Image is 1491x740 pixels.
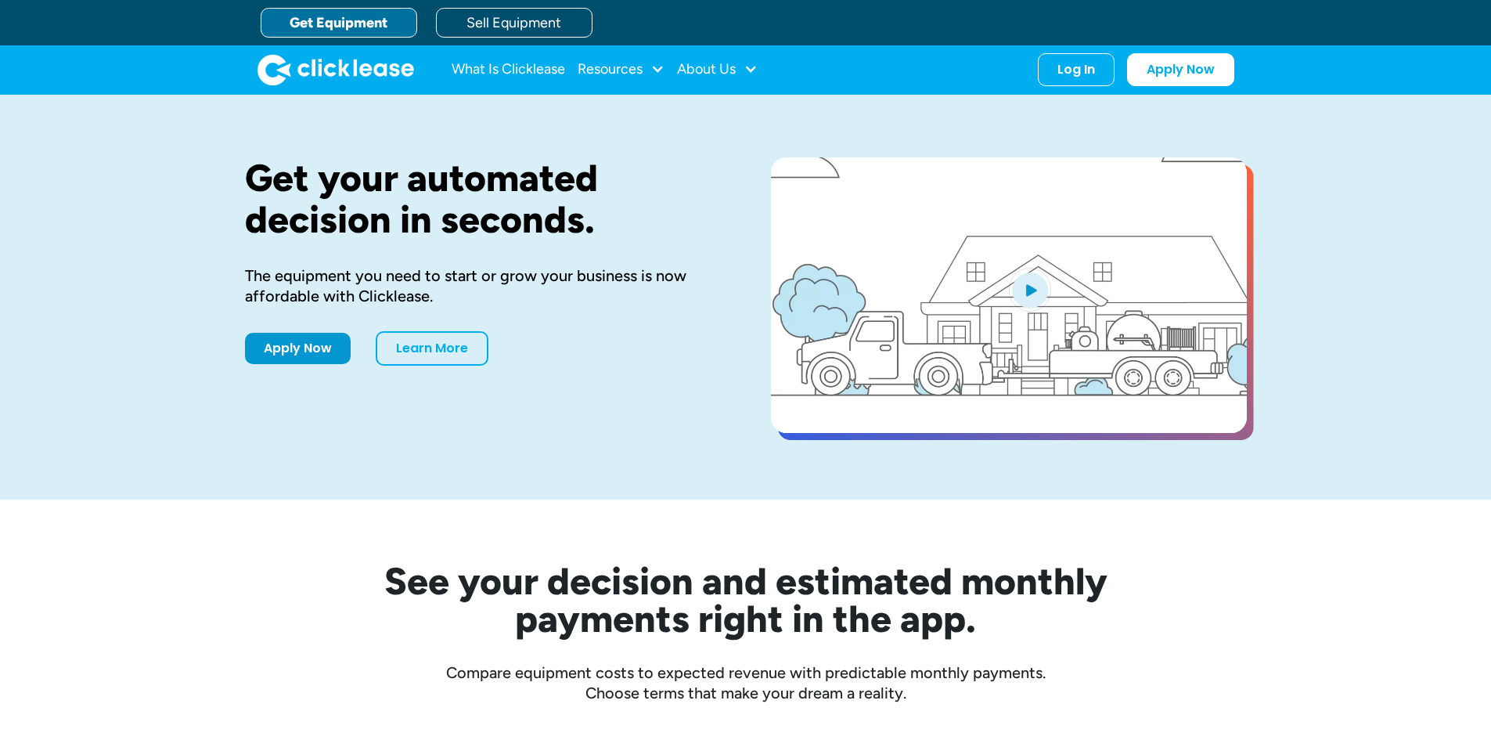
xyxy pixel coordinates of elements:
[677,54,758,85] div: About Us
[1057,62,1095,78] div: Log In
[771,157,1247,433] a: open lightbox
[578,54,664,85] div: Resources
[1127,53,1234,86] a: Apply Now
[258,54,414,85] img: Clicklease logo
[436,8,592,38] a: Sell Equipment
[452,54,565,85] a: What Is Clicklease
[258,54,414,85] a: home
[376,331,488,366] a: Learn More
[308,562,1184,637] h2: See your decision and estimated monthly payments right in the app.
[261,8,417,38] a: Get Equipment
[245,333,351,364] a: Apply Now
[245,157,721,240] h1: Get your automated decision in seconds.
[245,662,1247,703] div: Compare equipment costs to expected revenue with predictable monthly payments. Choose terms that ...
[245,265,721,306] div: The equipment you need to start or grow your business is now affordable with Clicklease.
[1009,268,1051,312] img: Blue play button logo on a light blue circular background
